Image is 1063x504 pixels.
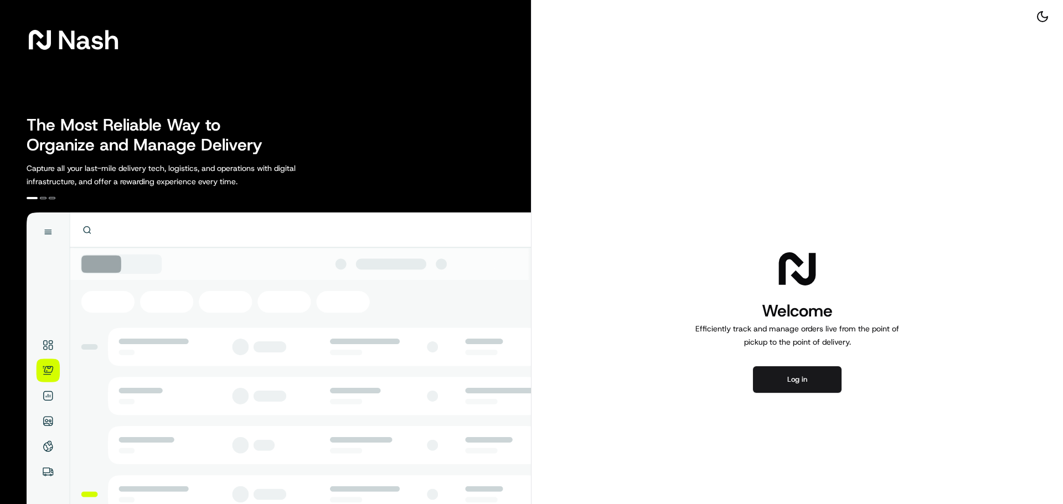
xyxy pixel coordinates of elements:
button: Log in [753,366,842,393]
h2: The Most Reliable Way to Organize and Manage Delivery [27,115,275,155]
h1: Welcome [691,300,904,322]
span: Nash [58,29,119,51]
p: Capture all your last-mile delivery tech, logistics, and operations with digital infrastructure, ... [27,162,345,188]
p: Efficiently track and manage orders live from the point of pickup to the point of delivery. [691,322,904,349]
